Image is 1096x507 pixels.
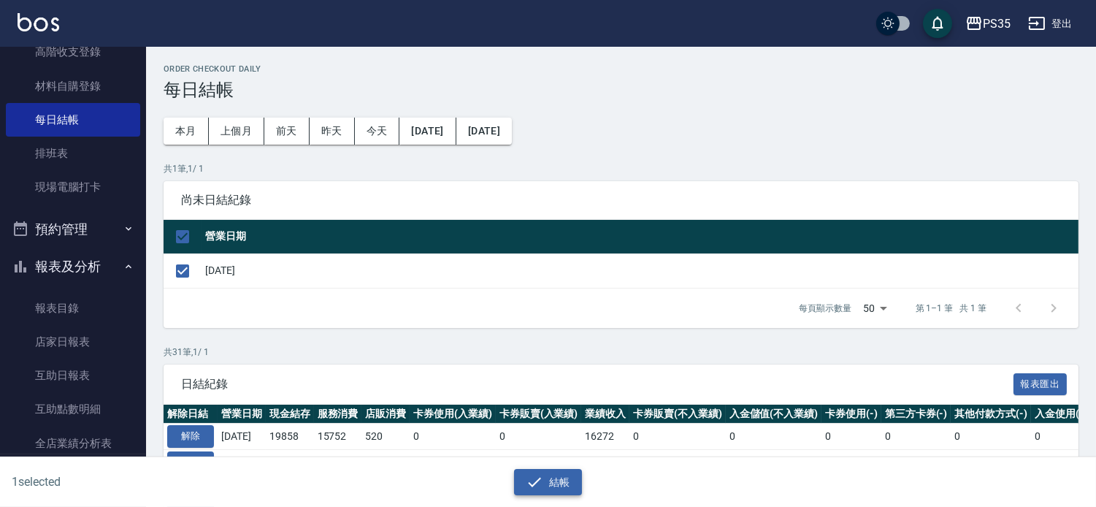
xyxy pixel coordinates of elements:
img: Logo [18,13,59,31]
a: 互助點數明細 [6,392,140,426]
th: 現金結存 [266,405,314,424]
th: 解除日結 [164,405,218,424]
button: 前天 [264,118,310,145]
th: 業績收入 [581,405,629,424]
td: 0 [951,424,1031,450]
th: 店販消費 [361,405,410,424]
a: 現場電腦打卡 [6,170,140,204]
p: 每頁顯示數量 [799,302,851,315]
button: 昨天 [310,118,355,145]
a: 店家日報表 [6,325,140,359]
a: 報表匯出 [1013,376,1068,390]
td: 0 [951,450,1031,476]
button: [DATE] [456,118,512,145]
td: 16191 [266,450,314,476]
th: 卡券販賣(入業績) [496,405,582,424]
button: 本月 [164,118,209,145]
button: 解除 [167,425,214,448]
th: 卡券販賣(不入業績) [629,405,726,424]
th: 營業日期 [218,405,266,424]
td: 0 [361,450,410,476]
button: 登出 [1022,10,1078,37]
td: 0 [629,424,726,450]
a: 材料自購登錄 [6,69,140,103]
button: PS35 [959,9,1016,39]
h6: 1 selected [12,473,271,491]
td: 0 [496,424,582,450]
td: [DATE] [218,424,266,450]
td: 520 [361,424,410,450]
td: [DATE] [218,450,266,476]
td: 16191 [581,450,629,476]
h3: 每日結帳 [164,80,1078,100]
button: 預約管理 [6,210,140,248]
th: 入金儲值(不入業績) [726,405,822,424]
td: 19858 [266,424,314,450]
a: 報表目錄 [6,291,140,325]
td: 0 [1031,450,1091,476]
td: 0 [629,450,726,476]
button: save [923,9,952,38]
th: 其他付款方式(-) [951,405,1031,424]
td: 15752 [314,424,362,450]
th: 服務消費 [314,405,362,424]
td: 0 [881,424,951,450]
th: 入金使用(-) [1031,405,1091,424]
a: 每日結帳 [6,103,140,137]
button: 上個月 [209,118,264,145]
button: 報表及分析 [6,248,140,286]
button: [DATE] [399,118,456,145]
td: 0 [881,450,951,476]
button: 結帳 [514,469,582,496]
th: 第三方卡券(-) [881,405,951,424]
p: 第 1–1 筆 共 1 筆 [916,302,986,315]
span: 尚未日結紀錄 [181,193,1061,207]
a: 排班表 [6,137,140,170]
div: PS35 [983,15,1011,33]
td: [DATE] [202,254,1078,288]
h2: Order checkout daily [164,64,1078,74]
a: 高階收支登錄 [6,35,140,69]
th: 卡券使用(-) [821,405,881,424]
td: 0 [496,450,582,476]
div: 50 [857,289,892,328]
th: 營業日期 [202,220,1078,254]
button: 報表匯出 [1013,373,1068,396]
td: 0 [821,424,881,450]
span: 日結紀錄 [181,377,1013,392]
button: 解除 [167,451,214,474]
td: 0 [410,424,496,450]
td: 0 [821,450,881,476]
a: 互助日報表 [6,359,140,392]
td: 0 [1031,424,1091,450]
button: 今天 [355,118,400,145]
a: 全店業績分析表 [6,427,140,460]
td: 16191 [314,450,362,476]
td: 0 [410,450,496,476]
td: 16272 [581,424,629,450]
th: 卡券使用(入業績) [410,405,496,424]
td: 0 [726,424,822,450]
p: 共 31 筆, 1 / 1 [164,346,1078,359]
td: 0 [726,450,822,476]
p: 共 1 筆, 1 / 1 [164,162,1078,175]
